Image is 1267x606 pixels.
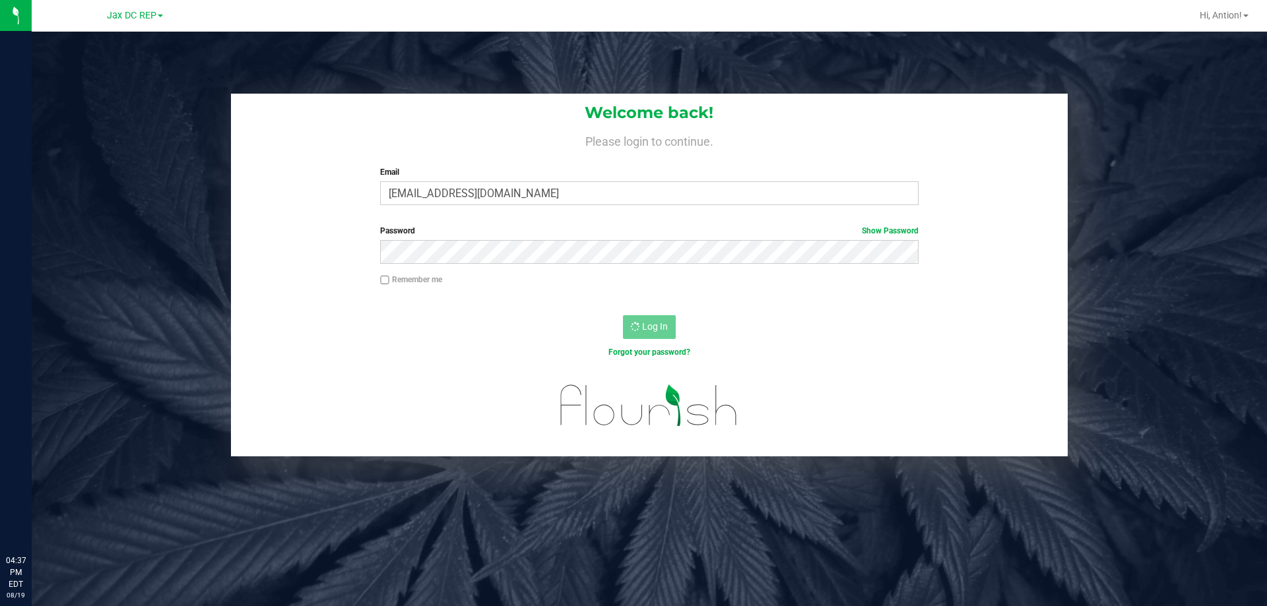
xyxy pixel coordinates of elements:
[544,372,754,439] img: flourish_logo.svg
[107,10,156,21] span: Jax DC REP
[862,226,919,235] a: Show Password
[231,104,1068,121] h1: Welcome back!
[608,348,690,357] a: Forgot your password?
[6,555,26,590] p: 04:37 PM EDT
[623,315,676,339] button: Log In
[6,590,26,600] p: 08/19
[380,166,918,178] label: Email
[642,321,668,332] span: Log In
[380,226,415,235] span: Password
[380,276,389,285] input: Remember me
[1200,10,1242,20] span: Hi, Antion!
[231,132,1068,148] h4: Please login to continue.
[380,274,442,286] label: Remember me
